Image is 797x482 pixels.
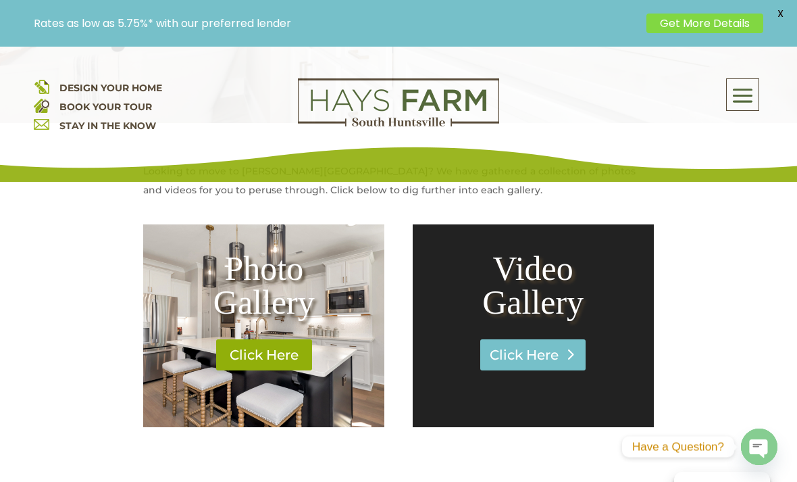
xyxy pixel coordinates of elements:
a: DESIGN YOUR HOME [59,82,162,94]
h2: Video Gallery [440,251,627,326]
a: hays farm homes huntsville development [298,118,499,130]
img: design your home [34,78,49,94]
a: Click Here [480,339,586,370]
a: Click Here [216,339,312,370]
a: STAY IN THE KNOW [59,120,156,132]
a: BOOK YOUR TOUR [59,101,152,113]
span: X [770,3,790,24]
img: Logo [298,78,499,127]
p: Rates as low as 5.75%* with our preferred lender [34,17,640,30]
img: book your home tour [34,97,49,113]
a: Get More Details [646,14,763,33]
h2: Photo Gallery [170,251,357,326]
